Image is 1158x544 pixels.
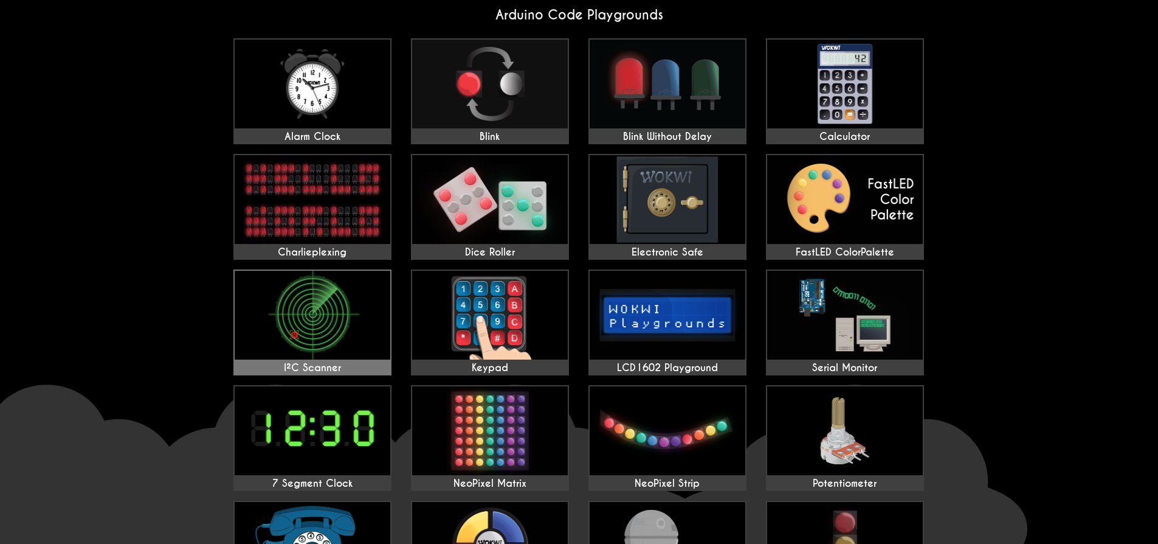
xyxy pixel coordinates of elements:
[412,131,568,143] div: Blink
[235,362,390,374] div: I²C Scanner
[235,478,390,490] div: 7 Segment Clock
[767,131,923,143] div: Calculator
[224,7,935,23] h2: Arduino Code Playgrounds
[411,385,569,491] a: NeoPixel Matrix
[412,246,568,259] div: Dice Roller
[233,270,391,375] a: I²C Scanner
[411,270,569,375] a: Keypad
[767,271,923,360] img: Serial Monitor
[590,131,745,143] div: Blink Without Delay
[766,154,924,260] a: FastLED ColorPalette
[590,40,745,128] img: Blink Without Delay
[588,270,746,375] a: LCD1602 Playground
[412,386,568,475] img: NeoPixel Matrix
[235,271,390,360] img: I²C Scanner
[411,38,569,144] a: Blink
[766,270,924,375] a: Serial Monitor
[766,38,924,144] a: Calculator
[412,478,568,490] div: NeoPixel Matrix
[588,154,746,260] a: Electronic Safe
[235,246,390,259] div: Charlieplexing
[767,155,923,244] img: FastLED ColorPalette
[767,40,923,128] img: Calculator
[590,478,745,490] div: NeoPixel Strip
[233,154,391,260] a: Charlieplexing
[590,155,745,244] img: Electronic Safe
[767,386,923,475] img: Potentiometer
[590,271,745,360] img: LCD1602 Playground
[412,40,568,128] img: Blink
[767,362,923,374] div: Serial Monitor
[412,271,568,360] img: Keypad
[235,155,390,244] img: Charlieplexing
[235,131,390,143] div: Alarm Clock
[590,386,745,475] img: NeoPixel Strip
[235,40,390,128] img: Alarm Clock
[767,478,923,490] div: Potentiometer
[766,385,924,491] a: Potentiometer
[233,38,391,144] a: Alarm Clock
[588,38,746,144] a: Blink Without Delay
[233,385,391,491] a: 7 Segment Clock
[235,386,390,475] img: 7 Segment Clock
[412,362,568,374] div: Keypad
[588,385,746,491] a: NeoPixel Strip
[411,154,569,260] a: Dice Roller
[412,155,568,244] img: Dice Roller
[590,246,745,259] div: Electronic Safe
[590,362,745,374] div: LCD1602 Playground
[767,246,923,259] div: FastLED ColorPalette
